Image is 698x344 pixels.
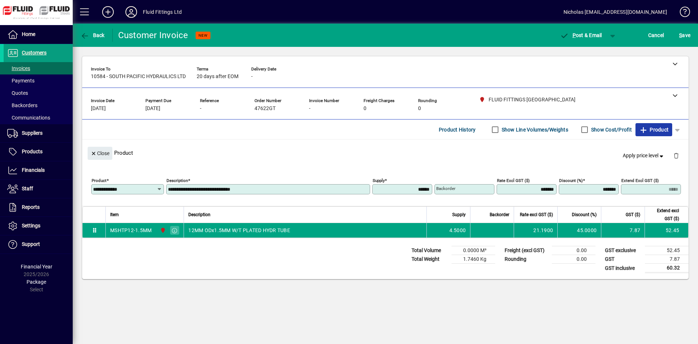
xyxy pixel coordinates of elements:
span: 10584 - SOUTH PACIFIC HYDRAULICS LTD [91,74,186,80]
span: [DATE] [91,106,106,112]
div: Fluid Fittings Ltd [143,6,182,18]
span: Cancel [648,29,664,41]
span: Back [80,32,105,38]
mat-label: Supply [373,178,385,183]
a: Products [4,143,73,161]
span: Discount (%) [572,211,597,219]
label: Show Line Volumes/Weights [500,126,568,133]
span: - [309,106,310,112]
span: Item [110,211,119,219]
div: 21.1900 [518,227,553,234]
td: Rounding [501,255,552,264]
span: ost & Email [560,32,602,38]
span: - [251,74,253,80]
mat-label: Discount (%) [559,178,583,183]
td: Total Weight [408,255,452,264]
a: Backorders [4,99,73,112]
button: Profile [120,5,143,19]
span: Description [188,211,210,219]
span: [DATE] [145,106,160,112]
td: Freight (excl GST) [501,246,552,255]
a: Invoices [4,62,73,74]
a: Reports [4,198,73,216]
button: Close [88,147,112,160]
span: Customers [22,50,47,56]
span: Invoices [7,65,30,71]
span: P [573,32,576,38]
mat-label: Rate excl GST ($) [497,178,530,183]
div: MSHTP12-1.5MM [110,227,152,234]
span: GST ($) [626,211,640,219]
label: Show Cost/Profit [590,126,632,133]
span: S [679,32,682,38]
span: Home [22,31,35,37]
button: Product [635,123,672,136]
span: Support [22,241,40,247]
span: Products [22,149,43,154]
span: Quotes [7,90,28,96]
mat-label: Description [167,178,188,183]
div: Product [82,139,689,166]
button: Add [96,5,120,19]
div: Customer Invoice [118,29,188,41]
td: 1.7460 Kg [452,255,495,264]
a: Settings [4,217,73,235]
span: Financial Year [21,264,52,270]
span: 47622GT [254,106,276,112]
span: 4.5000 [449,227,466,234]
a: Home [4,25,73,44]
button: Back [79,29,107,42]
span: 0 [364,106,366,112]
a: Knowledge Base [674,1,689,25]
span: Supply [452,211,466,219]
td: GST [601,255,645,264]
button: Product History [436,123,479,136]
button: Cancel [646,29,666,42]
span: Extend excl GST ($) [649,207,679,223]
td: Total Volume [408,246,452,255]
span: Apply price level [623,152,665,159]
td: GST inclusive [601,264,645,273]
mat-label: Backorder [436,186,456,191]
span: Financials [22,167,45,173]
td: 0.0000 M³ [452,246,495,255]
button: Save [677,29,692,42]
span: Package [27,279,46,285]
td: 0.00 [552,255,595,264]
span: Suppliers [22,130,43,136]
span: - [200,106,201,112]
app-page-header-button: Close [86,150,114,156]
span: Communications [7,115,50,121]
span: Reports [22,204,40,210]
a: Suppliers [4,124,73,142]
span: ave [679,29,690,41]
div: Nicholas [EMAIL_ADDRESS][DOMAIN_NAME] [563,6,667,18]
button: Apply price level [620,149,668,162]
span: Staff [22,186,33,191]
span: 20 days after EOM [197,74,238,80]
a: Staff [4,180,73,198]
mat-label: Extend excl GST ($) [621,178,659,183]
a: Quotes [4,87,73,99]
span: 12MM ODx1.5MM W/T PLATED HYDR TUBE [188,227,290,234]
td: 7.87 [645,255,689,264]
td: GST exclusive [601,246,645,255]
app-page-header-button: Back [73,29,113,42]
td: 0.00 [552,246,595,255]
td: 60.32 [645,264,689,273]
a: Payments [4,74,73,87]
a: Communications [4,112,73,124]
span: Rate excl GST ($) [520,211,553,219]
span: Product [639,124,669,135]
span: Close [91,147,109,159]
span: Product History [439,124,476,135]
span: Payments [7,78,35,84]
span: 0 [418,106,421,112]
a: Support [4,235,73,254]
app-page-header-button: Delete [667,152,685,159]
td: 45.0000 [557,223,601,238]
span: Backorders [7,102,37,108]
a: Financials [4,161,73,179]
span: Settings [22,223,40,228]
td: 52.45 [645,246,689,255]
